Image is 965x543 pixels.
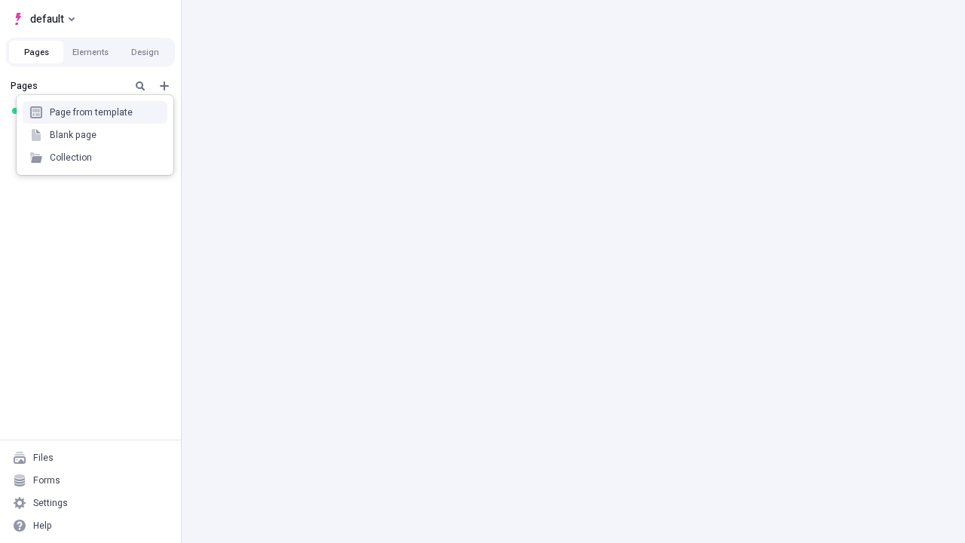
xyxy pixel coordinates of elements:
div: Help [33,520,52,532]
button: Pages [9,41,63,63]
div: Page from template [50,106,133,118]
div: Pages [11,80,125,92]
button: Design [118,41,172,63]
div: Settings [33,497,68,509]
div: Files [33,452,54,464]
span: default [30,10,64,28]
button: Elements [63,41,118,63]
div: Collection [50,152,92,164]
button: Select site [6,8,81,30]
button: Add new [155,77,173,95]
div: Blank page [50,129,96,141]
div: Forms [33,474,60,486]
